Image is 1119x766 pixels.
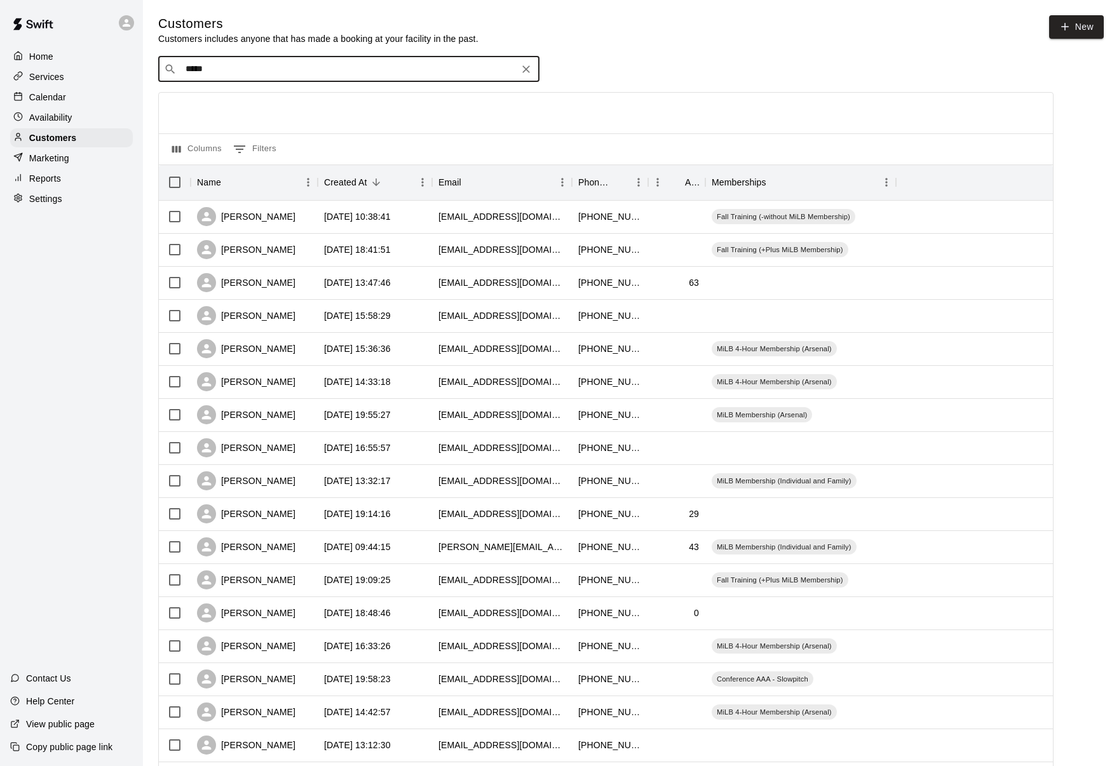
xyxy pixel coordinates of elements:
[578,210,642,223] div: +19899166396
[29,192,62,205] p: Settings
[299,173,318,192] button: Menu
[438,739,566,751] div: rebeccahills@gmail.com
[712,674,813,684] span: Conference AAA - Slowpitch
[712,209,855,224] div: Fall Training (-without MiLB Membership)
[712,341,837,356] div: MiLB 4-Hour Membership (Arsenal)
[1049,15,1104,39] a: New
[221,173,239,191] button: Sort
[197,339,295,358] div: [PERSON_NAME]
[26,695,74,708] p: Help Center
[578,309,642,322] div: +19073016304
[324,309,391,322] div: 2025-10-07 15:58:29
[689,541,699,553] div: 43
[667,173,685,191] button: Sort
[29,172,61,185] p: Reports
[438,706,566,718] div: alaskaleavitt@gmail.com
[578,507,642,520] div: +19075753532
[29,50,53,63] p: Home
[324,706,391,718] div: 2025-09-26 14:42:57
[324,574,391,586] div: 2025-09-29 19:09:25
[694,607,699,619] div: 0
[10,67,133,86] div: Services
[517,60,535,78] button: Clear
[712,212,855,222] span: Fall Training (-without MiLB Membership)
[324,342,391,355] div: 2025-10-05 15:36:36
[689,276,699,289] div: 63
[578,243,642,256] div: +19073514572
[712,704,837,720] div: MiLB 4-Hour Membership (Arsenal)
[10,189,133,208] div: Settings
[197,306,295,325] div: [PERSON_NAME]
[158,32,478,45] p: Customers includes anyone that has made a booking at your facility in the past.
[10,88,133,107] a: Calendar
[324,739,391,751] div: 2025-09-26 13:12:30
[29,152,69,165] p: Marketing
[324,507,391,520] div: 2025-10-02 19:14:16
[438,673,566,685] div: g.sokau@gmail.com
[712,407,812,422] div: MiLB Membership (Arsenal)
[705,165,896,200] div: Memberships
[324,375,391,388] div: 2025-10-05 14:33:18
[438,541,566,553] div: clint.lehar@gmail.com
[10,169,133,188] a: Reports
[10,108,133,127] a: Availability
[10,47,133,66] div: Home
[578,441,642,454] div: +19079526933
[197,669,295,689] div: [PERSON_NAME]
[648,173,667,192] button: Menu
[578,408,642,421] div: +19078547129
[158,15,478,32] h5: Customers
[29,71,64,83] p: Services
[197,504,295,523] div: [PERSON_NAME]
[438,165,461,200] div: Email
[230,139,280,159] button: Show filters
[438,309,566,322] div: charleysmom28@gmail.com
[197,603,295,622] div: [PERSON_NAME]
[438,574,566,586] div: clay.lancaster@gmail.com
[685,165,699,200] div: Age
[26,741,112,753] p: Copy public page link
[438,474,566,487] div: hupurest@aol.com
[572,165,648,200] div: Phone Number
[438,441,566,454] div: jasongardnerak@yahoo.com
[413,173,432,192] button: Menu
[191,165,318,200] div: Name
[578,165,611,200] div: Phone Number
[29,91,66,104] p: Calendar
[197,405,295,424] div: [PERSON_NAME]
[712,575,848,585] span: Fall Training (+Plus MiLB Membership)
[367,173,385,191] button: Sort
[611,173,629,191] button: Sort
[324,243,391,256] div: 2025-10-11 18:41:51
[10,128,133,147] a: Customers
[578,607,642,619] div: +12062514196
[712,344,837,354] span: MiLB 4-Hour Membership (Arsenal)
[197,570,295,589] div: [PERSON_NAME]
[318,165,432,200] div: Created At
[197,736,295,755] div: [PERSON_NAME]
[432,165,572,200] div: Email
[712,377,837,387] span: MiLB 4-Hour Membership (Arsenal)
[712,638,837,654] div: MiLB 4-Hour Membership (Arsenal)
[712,707,837,717] span: MiLB 4-Hour Membership (Arsenal)
[578,474,642,487] div: +19076327336
[324,541,391,553] div: 2025-09-30 09:44:15
[578,673,642,685] div: +18085180250
[169,139,225,159] button: Select columns
[324,408,391,421] div: 2025-10-04 19:55:27
[712,473,857,488] div: MiLB Membership (Individual and Family)
[324,474,391,487] div: 2025-10-04 13:32:17
[197,372,295,391] div: [PERSON_NAME]
[648,165,705,200] div: Age
[324,441,391,454] div: 2025-10-04 16:55:57
[766,173,784,191] button: Sort
[158,57,539,82] div: Search customers by name or email
[10,149,133,168] div: Marketing
[197,636,295,655] div: [PERSON_NAME]
[197,471,295,490] div: [PERSON_NAME]
[578,342,642,355] div: +19072239270
[578,276,642,289] div: +19079808091
[877,173,896,192] button: Menu
[324,673,391,685] div: 2025-09-26 19:58:23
